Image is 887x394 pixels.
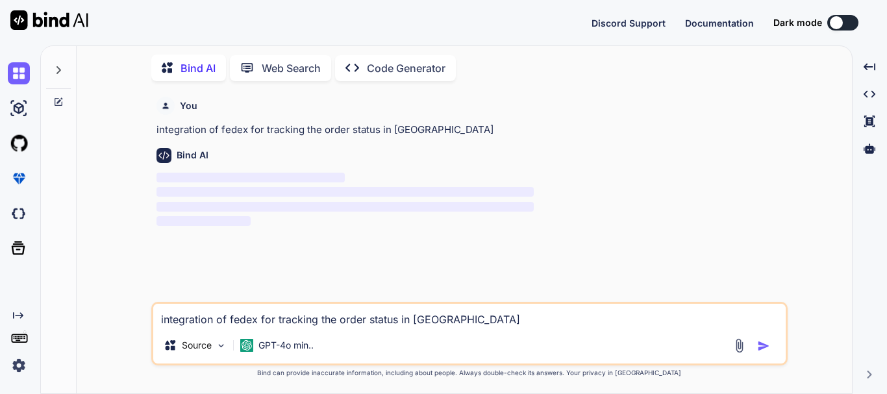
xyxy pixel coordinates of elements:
[8,132,30,154] img: githubLight
[8,62,30,84] img: chat
[156,173,345,182] span: ‌
[156,187,534,197] span: ‌
[240,339,253,352] img: GPT-4o mini
[685,16,754,30] button: Documentation
[773,16,822,29] span: Dark mode
[181,60,216,76] p: Bind AI
[10,10,88,30] img: Bind AI
[8,97,30,119] img: ai-studio
[8,354,30,376] img: settings
[151,368,788,378] p: Bind can provide inaccurate information, including about people. Always double-check its answers....
[182,339,212,352] p: Source
[262,60,321,76] p: Web Search
[156,216,251,226] span: ‌
[156,202,534,212] span: ‌
[592,18,666,29] span: Discord Support
[153,304,786,327] textarea: integration of fedex for tracking the order status in [GEOGRAPHIC_DATA]
[8,203,30,225] img: darkCloudIdeIcon
[8,167,30,190] img: premium
[592,16,666,30] button: Discord Support
[258,339,314,352] p: GPT-4o min..
[180,99,197,112] h6: You
[685,18,754,29] span: Documentation
[156,123,785,138] p: integration of fedex for tracking the order status in [GEOGRAPHIC_DATA]
[216,340,227,351] img: Pick Models
[177,149,208,162] h6: Bind AI
[367,60,445,76] p: Code Generator
[732,338,747,353] img: attachment
[757,339,770,352] img: icon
